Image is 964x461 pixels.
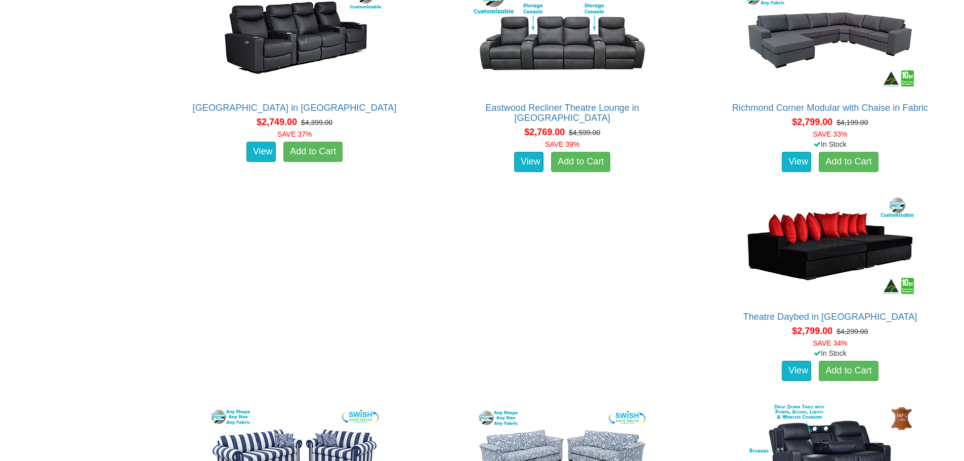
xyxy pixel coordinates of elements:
span: $2,799.00 [792,117,832,127]
a: [GEOGRAPHIC_DATA] in [GEOGRAPHIC_DATA] [193,103,397,113]
a: Add to Cart [283,142,343,162]
del: $4,399.00 [301,118,332,127]
a: Add to Cart [819,152,878,172]
a: Richmond Corner Modular with Chaise in Fabric [732,103,928,113]
del: $4,599.00 [569,129,600,137]
div: In Stock [702,139,958,149]
img: Theatre Daybed in Fabric [739,190,921,302]
a: View [514,152,543,172]
font: SAVE 37% [277,130,312,138]
font: SAVE 34% [813,339,847,347]
font: SAVE 39% [545,140,579,148]
span: $2,749.00 [257,117,297,127]
font: SAVE 33% [813,130,847,138]
span: $2,799.00 [792,326,832,336]
a: Eastwood Recliner Theatre Lounge in [GEOGRAPHIC_DATA] [485,103,639,123]
a: View [782,361,811,381]
del: $4,199.00 [836,118,868,127]
a: Theatre Daybed in [GEOGRAPHIC_DATA] [743,312,917,322]
a: View [782,152,811,172]
a: View [246,142,276,162]
a: Add to Cart [551,152,610,172]
del: $4,299.00 [836,327,868,336]
a: Add to Cart [819,361,878,381]
span: $2,769.00 [524,127,565,137]
div: In Stock [702,348,958,358]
